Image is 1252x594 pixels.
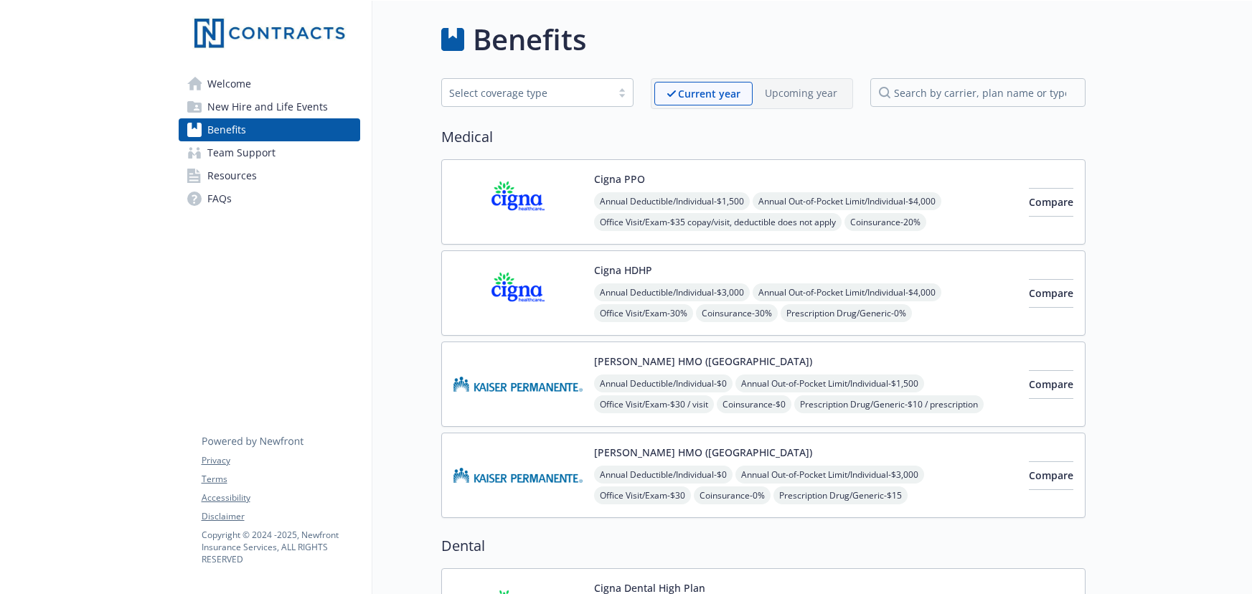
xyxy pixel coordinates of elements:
[1029,195,1073,209] span: Compare
[594,283,750,301] span: Annual Deductible/Individual - $3,000
[179,72,360,95] a: Welcome
[202,454,359,467] a: Privacy
[207,118,246,141] span: Benefits
[781,304,912,322] span: Prescription Drug/Generic - 0%
[1029,188,1073,217] button: Compare
[453,171,583,232] img: CIGNA carrier logo
[179,95,360,118] a: New Hire and Life Events
[1029,279,1073,308] button: Compare
[441,126,1086,148] h2: Medical
[678,86,740,101] p: Current year
[179,141,360,164] a: Team Support
[753,283,941,301] span: Annual Out-of-Pocket Limit/Individual - $4,000
[594,354,812,369] button: [PERSON_NAME] HMO ([GEOGRAPHIC_DATA])
[753,192,941,210] span: Annual Out-of-Pocket Limit/Individual - $4,000
[202,510,359,523] a: Disclaimer
[594,486,691,504] span: Office Visit/Exam - $30
[794,395,984,413] span: Prescription Drug/Generic - $10 / prescription
[207,164,257,187] span: Resources
[594,374,733,392] span: Annual Deductible/Individual - $0
[441,535,1086,557] h2: Dental
[1029,286,1073,300] span: Compare
[773,486,908,504] span: Prescription Drug/Generic - $15
[1029,377,1073,391] span: Compare
[594,171,645,187] button: Cigna PPO
[207,141,276,164] span: Team Support
[207,72,251,95] span: Welcome
[735,374,924,392] span: Annual Out-of-Pocket Limit/Individual - $1,500
[753,82,849,105] span: Upcoming year
[717,395,791,413] span: Coinsurance - $0
[594,466,733,484] span: Annual Deductible/Individual - $0
[594,445,812,460] button: [PERSON_NAME] HMO ([GEOGRAPHIC_DATA])
[202,491,359,504] a: Accessibility
[694,486,771,504] span: Coinsurance - 0%
[735,466,924,484] span: Annual Out-of-Pocket Limit/Individual - $3,000
[453,263,583,324] img: CIGNA carrier logo
[202,473,359,486] a: Terms
[594,263,652,278] button: Cigna HDHP
[696,304,778,322] span: Coinsurance - 30%
[594,192,750,210] span: Annual Deductible/Individual - $1,500
[594,304,693,322] span: Office Visit/Exam - 30%
[844,213,926,231] span: Coinsurance - 20%
[765,85,837,100] p: Upcoming year
[179,118,360,141] a: Benefits
[594,395,714,413] span: Office Visit/Exam - $30 / visit
[453,354,583,415] img: Kaiser Permanente Insurance Company carrier logo
[1029,370,1073,399] button: Compare
[453,445,583,506] img: Kaiser Permanente of Washington carrier logo
[179,187,360,210] a: FAQs
[449,85,604,100] div: Select coverage type
[202,529,359,565] p: Copyright © 2024 - 2025 , Newfront Insurance Services, ALL RIGHTS RESERVED
[207,95,328,118] span: New Hire and Life Events
[870,78,1086,107] input: search by carrier, plan name or type
[179,164,360,187] a: Resources
[1029,461,1073,490] button: Compare
[473,18,586,61] h1: Benefits
[1029,468,1073,482] span: Compare
[594,213,842,231] span: Office Visit/Exam - $35 copay/visit, deductible does not apply
[207,187,232,210] span: FAQs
